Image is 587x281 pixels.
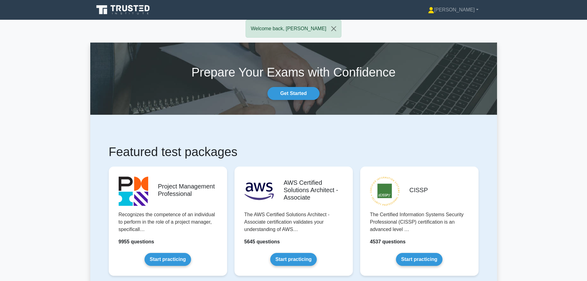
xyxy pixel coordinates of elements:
h1: Featured test packages [109,144,479,159]
a: Get Started [267,87,319,100]
a: [PERSON_NAME] [413,4,493,16]
a: Start practicing [270,253,317,266]
button: Close [326,20,341,37]
a: Start practicing [145,253,191,266]
div: Welcome back, [PERSON_NAME] [246,20,341,38]
h1: Prepare Your Exams with Confidence [90,65,497,80]
a: Start practicing [396,253,442,266]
